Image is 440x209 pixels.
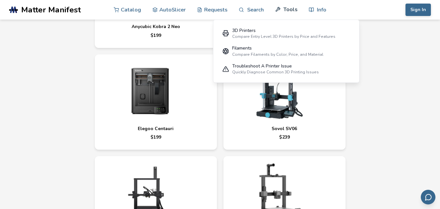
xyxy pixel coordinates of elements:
div: Troubleshoot A Printer Issue [232,64,319,69]
h4: Sovol SV06 [230,126,339,131]
span: Matter Manifest [21,5,81,14]
img: Sovol SV06 [230,61,328,120]
div: Quickly Diagnose Common 3D Printing Issues [232,70,319,74]
a: Sovol SV06$239 [223,54,346,150]
div: 3D Printers [232,28,335,33]
div: Filaments [232,46,323,51]
p: $ 239 [230,135,339,140]
a: Troubleshoot A Printer IssueQuickly Diagnose Common 3D Printing Issues [218,60,355,78]
button: Sign In [405,4,431,16]
a: FilamentsCompare Filaments by Color, Price, and Material [218,42,355,60]
p: $ 199 [101,135,210,140]
div: Compare Entry Level 3D Printers by Price and Features [232,34,335,39]
p: $ 199 [101,33,210,38]
h4: Anycubic Kobra 2 Neo [101,24,210,29]
img: Elegoo Centauri [101,61,199,120]
a: Elegoo Centauri$199 [95,54,217,150]
div: Compare Filaments by Color, Price, and Material [232,52,323,57]
a: 3D PrintersCompare Entry Level 3D Printers by Price and Features [218,24,355,42]
h4: Elegoo Centauri [101,126,210,131]
button: Send feedback via email [421,190,435,204]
